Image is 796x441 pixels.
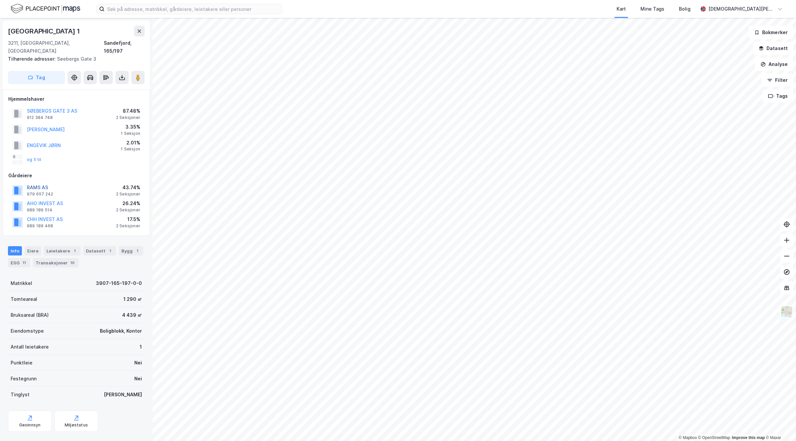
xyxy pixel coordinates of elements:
div: 1 [107,248,113,254]
div: Miljøstatus [65,422,88,428]
div: 3211, [GEOGRAPHIC_DATA], [GEOGRAPHIC_DATA] [8,39,104,55]
div: Info [8,246,22,255]
a: Improve this map [732,435,765,440]
div: Bruksareal (BRA) [11,311,49,319]
button: Filter [762,74,793,87]
div: 4 439 ㎡ [122,311,142,319]
div: Matrikkel [11,279,32,287]
span: Tilhørende adresser: [8,56,57,62]
button: Analyse [755,58,793,71]
div: Bolig [679,5,691,13]
div: Nei [134,375,142,383]
div: 2.01% [121,139,140,147]
div: 2 Seksjoner [116,115,140,120]
a: Mapbox [679,435,697,440]
div: 1 [71,248,78,254]
div: ESG [8,258,30,267]
div: 912 384 748 [27,115,53,120]
div: Transaksjoner [33,258,79,267]
div: Mine Tags [640,5,664,13]
div: 43.74% [116,184,140,192]
div: 1 [134,248,141,254]
div: 2 Seksjoner [116,223,140,229]
div: [PERSON_NAME] [104,391,142,399]
button: Datasett [753,42,793,55]
div: Eiere [25,246,41,255]
div: 10 [69,259,76,266]
input: Søk på adresse, matrikkel, gårdeiere, leietakere eller personer [104,4,282,14]
a: OpenStreetMap [698,435,730,440]
div: 87.48% [116,107,140,115]
div: 3907-165-197-0-0 [96,279,142,287]
div: 2 Seksjoner [116,207,140,213]
div: 2 Seksjoner [116,192,140,197]
iframe: Chat Widget [763,409,796,441]
div: Leietakere [44,246,81,255]
div: Festegrunn [11,375,36,383]
div: Geoinnsyn [19,422,41,428]
div: 979 657 242 [27,192,53,197]
div: 11 [21,259,28,266]
button: Bokmerker [749,26,793,39]
img: Z [780,305,793,318]
div: Eiendomstype [11,327,44,335]
div: Boligblokk, Kontor [100,327,142,335]
div: Kart [617,5,626,13]
div: 1 [140,343,142,351]
div: Sandefjord, 165/197 [104,39,145,55]
div: Datasett [83,246,116,255]
div: 26.24% [116,199,140,207]
div: 989 189 468 [27,223,53,229]
div: 3.35% [121,123,140,131]
div: Nei [134,359,142,367]
button: Tags [763,89,793,103]
div: Tomteareal [11,295,37,303]
div: [DEMOGRAPHIC_DATA][PERSON_NAME] [708,5,775,13]
div: Tinglyst [11,391,30,399]
div: 1 290 ㎡ [123,295,142,303]
div: Punktleie [11,359,33,367]
div: 17.5% [116,215,140,223]
button: Tag [8,71,65,84]
div: Gårdeiere [8,172,144,180]
div: Søebergs Gate 3 [8,55,139,63]
div: Hjemmelshaver [8,95,144,103]
div: 1 Seksjon [121,146,140,152]
img: logo.f888ab2527a4732fd821a326f86c7f29.svg [11,3,80,15]
div: 1 Seksjon [121,131,140,136]
div: 989 189 514 [27,207,52,213]
div: Antall leietakere [11,343,49,351]
div: Bygg [119,246,143,255]
div: [GEOGRAPHIC_DATA] 1 [8,26,81,36]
